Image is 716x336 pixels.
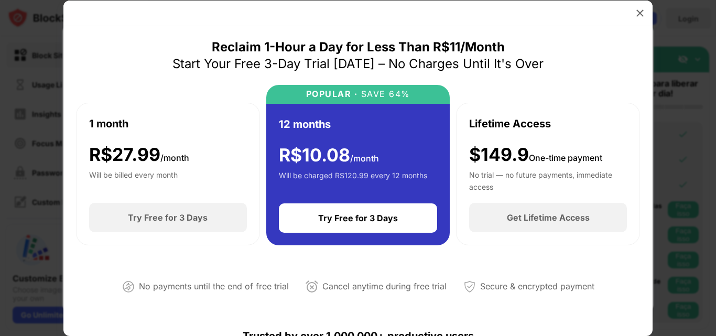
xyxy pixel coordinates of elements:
[122,280,135,293] img: not-paying
[89,144,189,166] div: R$ 27.99
[350,153,379,164] span: /month
[172,56,544,72] div: Start Your Free 3-Day Trial [DATE] – No Charges Until It's Over
[463,280,476,293] img: secured-payment
[306,89,358,99] div: POPULAR ·
[89,116,128,132] div: 1 month
[318,213,398,223] div: Try Free for 3 Days
[160,153,189,163] span: /month
[279,116,331,132] div: 12 months
[322,279,447,294] div: Cancel anytime during free trial
[306,280,318,293] img: cancel-anytime
[507,212,590,223] div: Get Lifetime Access
[469,144,602,166] div: $149.9
[279,170,427,191] div: Will be charged R$120.99 every 12 months
[212,39,505,56] div: Reclaim 1-Hour a Day for Less Than R$11/Month
[279,145,379,166] div: R$ 10.08
[480,279,594,294] div: Secure & encrypted payment
[89,169,178,190] div: Will be billed every month
[128,212,208,223] div: Try Free for 3 Days
[469,169,627,190] div: No trial — no future payments, immediate access
[139,279,289,294] div: No payments until the end of free trial
[529,153,602,163] span: One-time payment
[357,89,410,99] div: SAVE 64%
[469,116,551,132] div: Lifetime Access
